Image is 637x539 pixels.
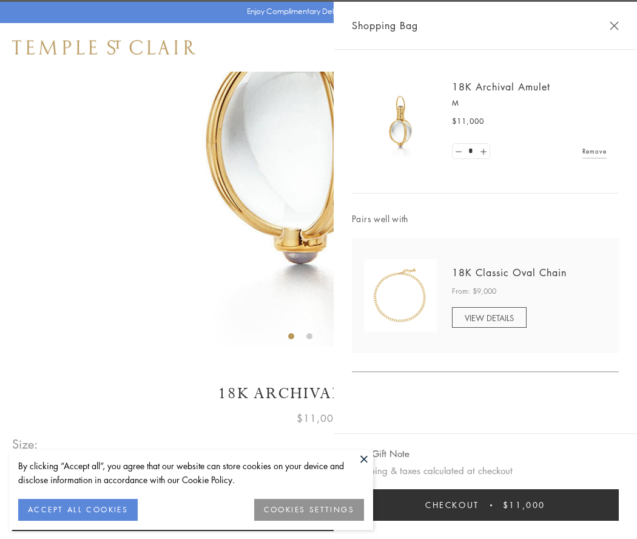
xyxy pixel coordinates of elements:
[352,18,418,33] span: Shopping Bag
[12,383,625,404] h1: 18K Archival Amulet
[452,285,496,297] span: From: $9,000
[610,21,619,30] button: Close Shopping Bag
[352,446,409,461] button: Add Gift Note
[297,410,340,426] span: $11,000
[477,144,489,159] a: Set quantity to 2
[425,498,479,512] span: Checkout
[364,85,437,158] img: 18K Archival Amulet
[12,434,39,454] span: Size:
[254,499,364,521] button: COOKIES SETTINGS
[352,489,619,521] button: Checkout $11,000
[247,5,385,18] p: Enjoy Complimentary Delivery & Returns
[12,40,195,55] img: Temple St. Clair
[582,144,607,158] a: Remove
[18,459,364,487] div: By clicking “Accept all”, you agree that our website can store cookies on your device and disclos...
[452,115,484,127] span: $11,000
[452,80,550,93] a: 18K Archival Amulet
[452,307,527,328] a: VIEW DETAILS
[352,463,619,478] p: Shipping & taxes calculated at checkout
[453,144,465,159] a: Set quantity to 0
[503,498,545,512] span: $11,000
[452,97,607,109] p: M
[352,212,619,226] span: Pairs well with
[18,499,138,521] button: ACCEPT ALL COOKIES
[364,259,437,332] img: N88865-OV18
[452,266,567,279] a: 18K Classic Oval Chain
[465,312,514,324] span: VIEW DETAILS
